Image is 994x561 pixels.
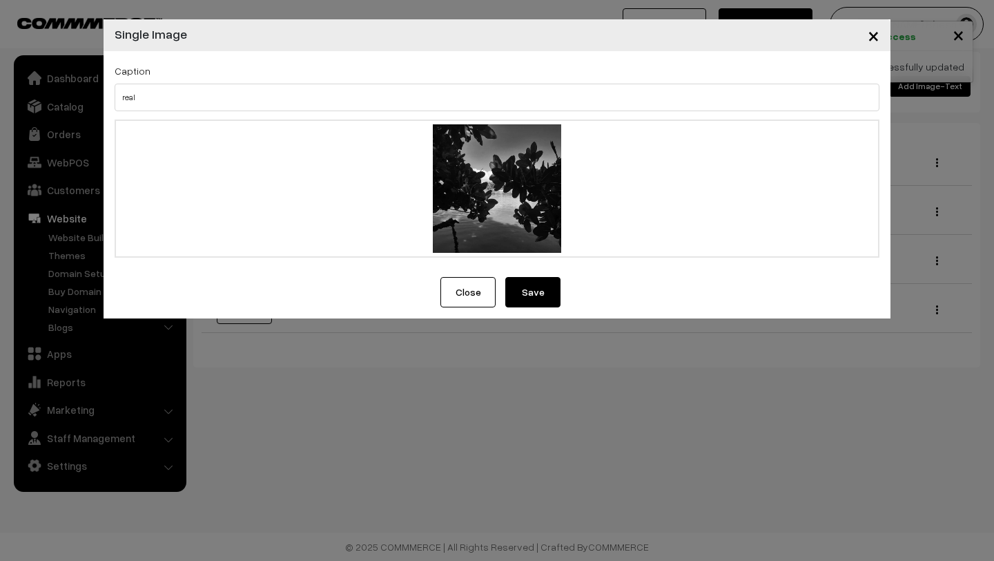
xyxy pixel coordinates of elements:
[440,277,496,307] button: Close
[115,64,150,78] label: Caption
[115,84,879,111] input: Caption
[857,14,890,57] button: Close
[868,22,879,48] span: ×
[505,277,561,307] button: Save
[115,25,187,44] h4: Single Image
